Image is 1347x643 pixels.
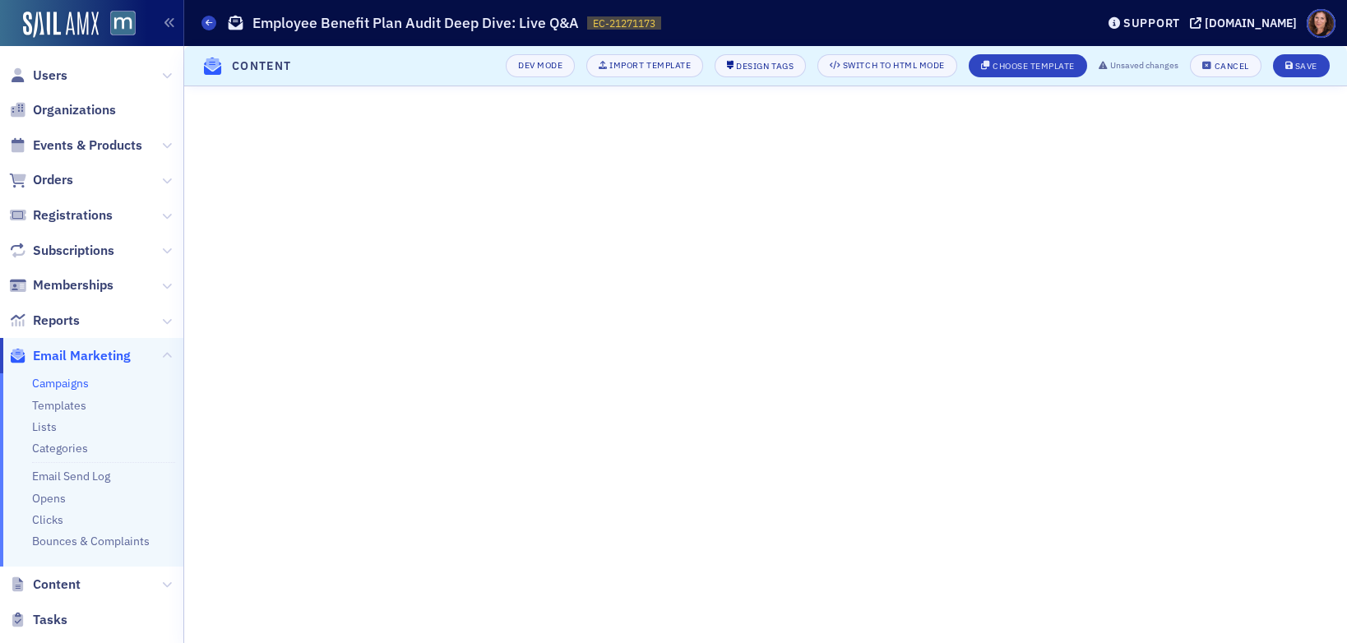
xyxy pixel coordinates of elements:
button: Save [1273,54,1330,77]
span: Registrations [33,206,113,224]
button: Import Template [586,54,703,77]
a: Categories [32,441,88,456]
a: Events & Products [9,136,142,155]
a: Campaigns [32,376,89,391]
h1: Employee Benefit Plan Audit Deep Dive: Live Q&A [252,13,579,33]
a: Orders [9,171,73,189]
a: Subscriptions [9,242,114,260]
span: Tasks [33,611,67,629]
h4: Content [232,58,292,75]
div: [DOMAIN_NAME] [1205,16,1297,30]
div: Import Template [609,61,691,70]
div: Choose Template [993,62,1075,71]
div: Save [1295,62,1317,71]
span: Subscriptions [33,242,114,260]
a: Registrations [9,206,113,224]
span: EC-21271173 [593,16,655,30]
a: Memberships [9,276,113,294]
button: Cancel [1190,54,1261,77]
button: Dev Mode [506,54,575,77]
a: Users [9,67,67,85]
div: Design Tags [736,62,794,71]
img: SailAMX [110,11,136,36]
div: Switch to HTML Mode [843,61,945,70]
a: Reports [9,312,80,330]
a: Opens [32,491,66,506]
button: Switch to HTML Mode [817,54,957,77]
span: Email Marketing [33,347,131,365]
div: Support [1123,16,1180,30]
span: Events & Products [33,136,142,155]
span: Orders [33,171,73,189]
button: Design Tags [715,54,806,77]
div: Cancel [1215,62,1249,71]
a: Tasks [9,611,67,629]
span: Users [33,67,67,85]
a: Email Marketing [9,347,131,365]
span: Content [33,576,81,594]
a: Organizations [9,101,116,119]
span: Reports [33,312,80,330]
a: Templates [32,398,86,413]
a: Bounces & Complaints [32,534,150,548]
iframe: To enrich screen reader interactions, please activate Accessibility in Grammarly extension settings [184,86,1347,643]
a: Email Send Log [32,469,110,483]
a: Content [9,576,81,594]
a: Lists [32,419,57,434]
span: Unsaved changes [1110,59,1178,72]
span: Memberships [33,276,113,294]
a: Clicks [32,512,63,527]
img: SailAMX [23,12,99,38]
span: Organizations [33,101,116,119]
span: Profile [1307,9,1335,38]
button: [DOMAIN_NAME] [1190,17,1303,29]
button: Choose Template [969,54,1087,77]
a: View Homepage [99,11,136,39]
